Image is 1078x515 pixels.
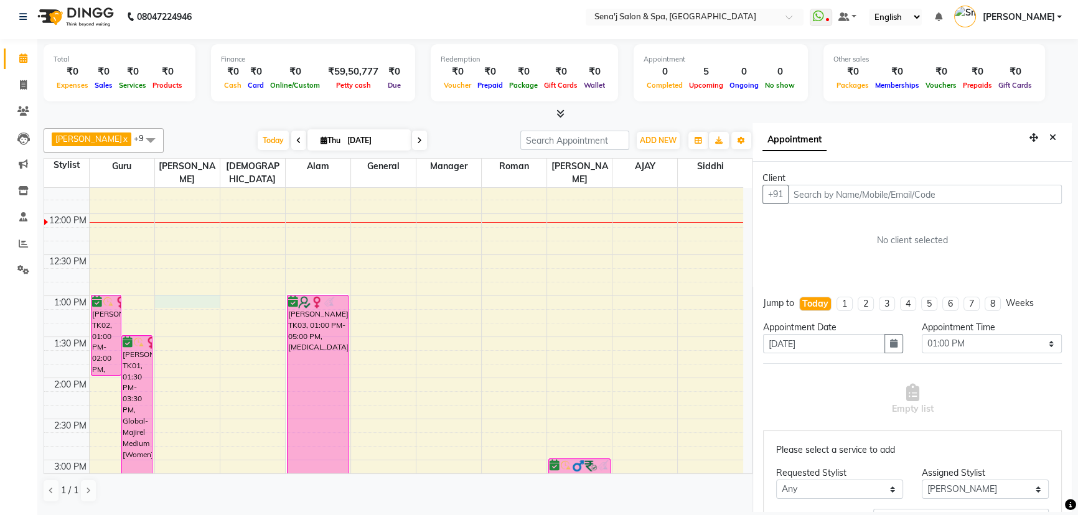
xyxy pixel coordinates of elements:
[960,65,995,79] div: ₹0
[858,297,874,311] li: 2
[644,54,798,65] div: Appointment
[922,81,960,90] span: Vouchers
[52,296,89,309] div: 1:00 PM
[900,297,916,311] li: 4
[872,81,922,90] span: Memberships
[879,297,895,311] li: 3
[52,378,89,391] div: 2:00 PM
[833,54,1035,65] div: Other sales
[762,81,798,90] span: No show
[762,129,827,151] span: Appointment
[122,336,152,498] div: [PERSON_NAME], TK01, 01:30 PM-03:30 PM, Global-Majirel Medium [Women]
[541,65,581,79] div: ₹0
[763,297,794,310] div: Jump to
[267,65,323,79] div: ₹0
[726,65,762,79] div: 0
[960,81,995,90] span: Prepaids
[116,81,149,90] span: Services
[506,65,541,79] div: ₹0
[323,65,383,79] div: ₹59,50,777
[344,131,406,150] input: 2025-09-04
[245,65,267,79] div: ₹0
[245,81,267,90] span: Card
[872,65,922,79] div: ₹0
[54,54,185,65] div: Total
[134,133,153,143] span: +9
[640,136,677,145] span: ADD NEW
[686,81,726,90] span: Upcoming
[762,185,789,204] button: +91
[441,81,474,90] span: Voucher
[317,136,344,145] span: Thu
[1006,297,1034,310] div: Weeks
[985,297,1001,311] li: 8
[91,295,121,375] div: [PERSON_NAME], TK02, 01:00 PM-02:00 PM, Root Touch Up- Inoa [Women]
[995,81,1035,90] span: Gift Cards
[149,81,185,90] span: Products
[385,81,404,90] span: Due
[47,255,89,268] div: 12:30 PM
[776,466,903,480] div: Requested Stylist
[258,131,289,150] span: Today
[416,159,481,174] span: Manager
[474,81,506,90] span: Prepaid
[55,134,122,144] span: [PERSON_NAME]
[921,297,937,311] li: 5
[91,81,116,90] span: Sales
[333,81,374,90] span: Petty cash
[54,65,91,79] div: ₹0
[267,81,323,90] span: Online/Custom
[763,334,885,353] input: yyyy-mm-dd
[678,159,743,174] span: Siddhi
[802,297,828,310] div: Today
[776,443,1049,457] p: Please select a service to add
[637,132,680,149] button: ADD NEW
[61,484,78,497] span: 1 / 1
[942,297,958,311] li: 6
[547,159,612,187] span: [PERSON_NAME]
[155,159,220,187] span: [PERSON_NAME]
[90,159,154,174] span: Guru
[726,81,762,90] span: Ongoing
[1044,128,1062,147] button: Close
[644,81,686,90] span: Completed
[922,65,960,79] div: ₹0
[581,65,608,79] div: ₹0
[221,54,405,65] div: Finance
[922,321,1062,334] div: Appointment Time
[220,159,285,187] span: [DEMOGRAPHIC_DATA]
[482,159,546,174] span: Roman
[792,234,1032,247] div: No client selected
[762,172,1062,185] div: Client
[44,159,89,172] div: Stylist
[541,81,581,90] span: Gift Cards
[763,321,903,334] div: Appointment Date
[833,65,872,79] div: ₹0
[54,81,91,90] span: Expenses
[116,65,149,79] div: ₹0
[922,466,1049,480] div: Assigned Stylist
[441,54,608,65] div: Redemption
[995,65,1035,79] div: ₹0
[833,81,872,90] span: Packages
[221,81,245,90] span: Cash
[52,460,89,473] div: 3:00 PM
[954,6,976,27] img: Smita Acharekar
[963,297,980,311] li: 7
[91,65,116,79] div: ₹0
[686,65,726,79] div: 5
[506,81,541,90] span: Package
[221,65,245,79] div: ₹0
[47,214,89,227] div: 12:00 PM
[892,384,934,415] span: Empty list
[982,11,1054,24] span: [PERSON_NAME]
[788,185,1062,204] input: Search by Name/Mobile/Email/Code
[762,65,798,79] div: 0
[286,159,350,174] span: Alam
[149,65,185,79] div: ₹0
[612,159,677,174] span: AJAY
[52,419,89,432] div: 2:30 PM
[837,297,853,311] li: 1
[351,159,416,174] span: General
[644,65,686,79] div: 0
